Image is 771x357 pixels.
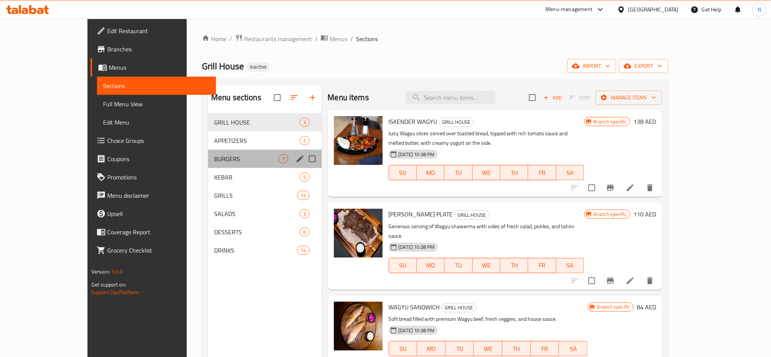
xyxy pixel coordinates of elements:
button: TU [445,165,472,180]
button: FR [531,341,560,356]
span: [DATE] 10:38 PM [396,243,438,251]
span: KEBAB [214,173,300,182]
span: Add item [540,92,565,104]
span: Branches [107,45,210,54]
a: Full Menu View [97,95,216,113]
div: items [297,246,309,255]
span: TU [448,167,469,178]
button: FR [528,165,556,180]
span: Menus [330,34,347,43]
span: GRILL HOUSE [439,118,474,126]
span: Grocery Checklist [107,246,210,255]
button: MO [417,258,445,273]
span: Coverage Report [107,227,210,237]
div: Inactive [247,62,270,72]
button: export [619,59,668,73]
button: delete [641,179,659,197]
p: Generous serving of Wagyu shawerma with sides of fresh salad, pickles, and tahini sauce. [389,222,584,241]
span: APPETIZERS [214,136,300,145]
div: GRILL HOUSE [442,303,477,312]
span: Edit Menu [103,118,210,127]
span: FR [534,343,556,354]
button: TH [501,258,528,273]
span: Restaurants management [244,34,312,43]
span: MO [420,343,443,354]
div: items [297,191,309,200]
span: MO [420,260,442,271]
a: Edit menu item [626,276,635,285]
span: Sections [103,81,210,90]
button: SA [556,165,584,180]
button: Branch-specific-item [601,179,620,197]
div: GRILLS15 [208,186,322,205]
span: GRILLS [214,191,297,200]
span: Select to update [584,273,600,289]
button: TH [502,341,531,356]
span: TU [449,343,471,354]
span: SU [392,167,414,178]
div: [GEOGRAPHIC_DATA] [628,5,679,14]
span: 7 [279,155,288,163]
li: / [229,34,232,43]
span: Choice Groups [107,136,210,145]
a: Edit Restaurant [91,22,216,40]
button: SA [556,258,584,273]
input: search [406,91,496,104]
span: DRINKS [214,246,297,255]
a: Grocery Checklist [91,241,216,259]
button: Manage items [596,91,662,105]
span: SALADS [214,209,300,218]
a: Branches [91,40,216,58]
span: 6 [300,229,309,236]
img: WAGYU SHAWERMA PLATE [334,209,383,258]
span: BURGERS [214,154,278,163]
h6: 84 AED [637,302,656,312]
div: GRILL HOUSE3 [208,113,322,131]
span: Branch specific [591,211,630,218]
a: Menus [321,34,347,44]
span: Edit Restaurant [107,26,210,35]
span: Select to update [584,180,600,196]
a: Upsell [91,205,216,223]
div: BURGERS7edit [208,150,322,168]
span: GRILL HOUSE [442,303,476,312]
button: TU [446,341,474,356]
a: Restaurants management [235,34,312,44]
span: 5 [300,174,309,181]
a: Sections [97,77,216,95]
span: Inactive [247,64,270,70]
span: WAGYU SANDWICH [389,301,440,313]
span: SU [392,260,414,271]
nav: breadcrumb [202,34,668,44]
span: 3 [300,210,309,218]
span: Grill House [202,58,244,75]
span: Promotions [107,173,210,182]
a: Edit menu item [626,183,635,192]
button: TH [501,165,528,180]
span: MO [420,167,442,178]
span: [DATE] 10:38 PM [396,327,438,334]
span: Manage items [602,93,656,102]
span: GRILL HOUSE [455,211,489,219]
img: ISKENDER WAGYU [334,116,383,165]
div: GRILL HOUSE [439,118,474,127]
button: SU [389,341,418,356]
button: MO [417,341,446,356]
p: Juicy Wagyu slices served over toasted bread, topped with rich tomato sauce and melted butter, wi... [389,129,584,148]
span: export [625,61,662,71]
div: items [300,209,309,218]
a: Edit Menu [97,113,216,131]
div: DESSERTS6 [208,223,322,241]
button: import [568,59,616,73]
span: Sections [356,34,378,43]
div: items [300,173,309,182]
span: import [574,61,610,71]
h2: Menu sections [211,92,261,103]
span: FR [531,167,553,178]
button: TU [445,258,472,273]
span: Get support on: [91,280,126,290]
